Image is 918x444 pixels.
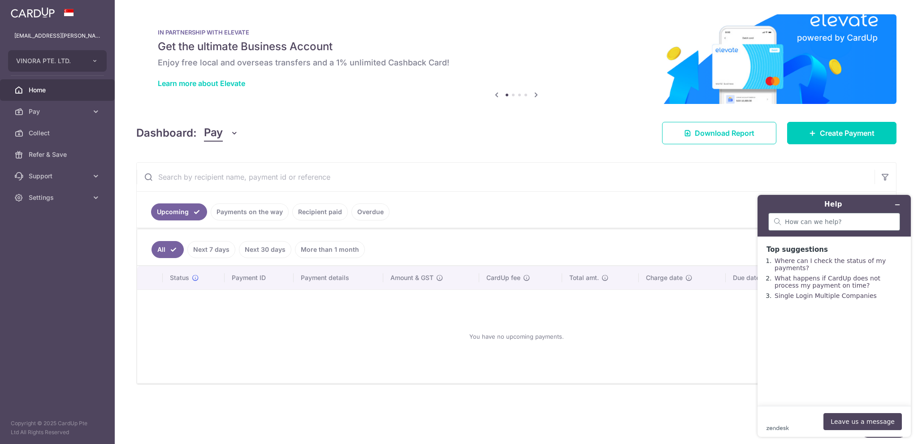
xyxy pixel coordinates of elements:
[8,50,107,72] button: VINORA PTE. LTD.
[136,125,197,141] h4: Dashboard:
[569,273,599,282] span: Total amt.
[20,6,39,14] span: Help
[158,29,875,36] p: IN PARTNERSHIP WITH ELEVATE
[294,266,383,289] th: Payment details
[29,86,88,95] span: Home
[662,122,776,144] a: Download Report
[187,241,235,258] a: Next 7 days
[29,150,88,159] span: Refer & Save
[204,125,238,142] button: Pay
[820,128,875,138] span: Create Payment
[29,172,88,181] span: Support
[158,39,875,54] h5: Get the ultimate Business Account
[29,107,88,116] span: Pay
[152,241,184,258] a: All
[225,266,294,289] th: Payment ID
[390,273,433,282] span: Amount & GST
[211,203,289,220] a: Payments on the way
[16,56,82,65] span: VINORA PTE. LTD.
[351,203,390,220] a: Overdue
[695,128,754,138] span: Download Report
[29,129,88,138] span: Collect
[204,125,223,142] span: Pay
[148,297,885,376] div: You have no upcoming payments.
[11,7,55,18] img: CardUp
[787,122,896,144] a: Create Payment
[29,193,88,202] span: Settings
[486,273,520,282] span: CardUp fee
[170,273,189,282] span: Status
[239,241,291,258] a: Next 30 days
[295,241,365,258] a: More than 1 month
[158,57,875,68] h6: Enjoy free local and overseas transfers and a 1% unlimited Cashback Card!
[750,188,918,444] iframe: Find more information here
[14,31,100,40] p: [EMAIL_ADDRESS][PERSON_NAME][PERSON_NAME][DOMAIN_NAME]
[151,203,207,220] a: Upcoming
[158,79,245,88] a: Learn more about Elevate
[136,14,896,104] img: Renovation banner
[137,163,875,191] input: Search by recipient name, payment id or reference
[646,273,683,282] span: Charge date
[292,203,348,220] a: Recipient paid
[733,273,760,282] span: Due date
